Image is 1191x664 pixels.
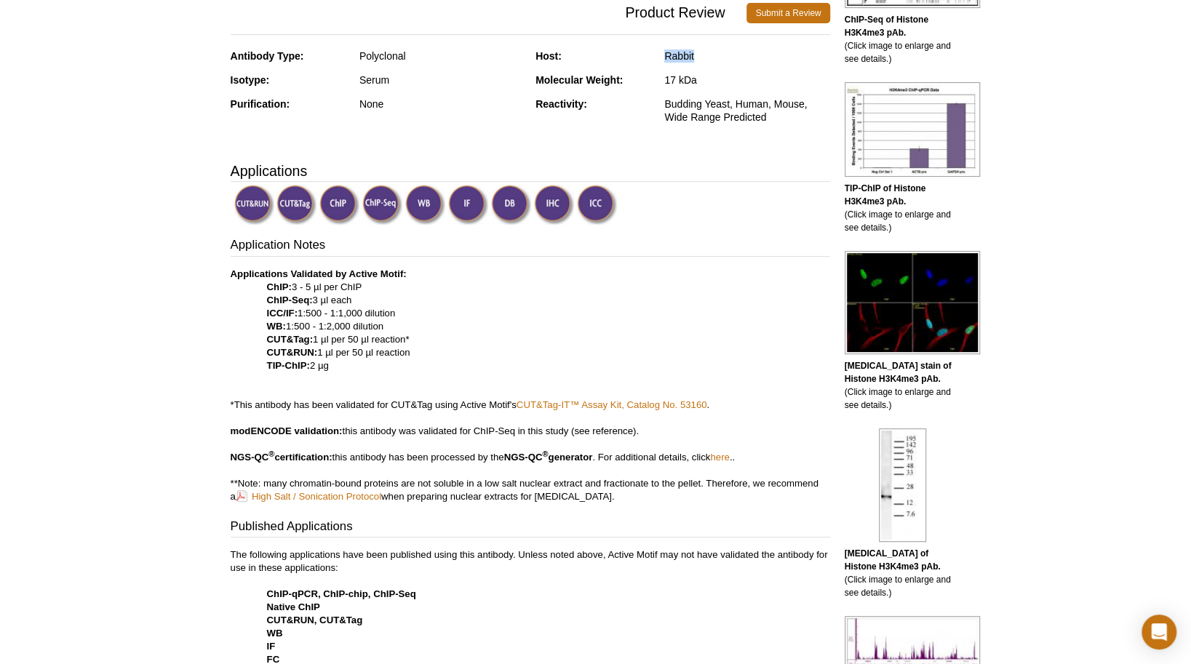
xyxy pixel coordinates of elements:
sup: ® [268,449,274,458]
p: 3 - 5 µl per ChIP 3 µl each 1:500 - 1:1,000 dilution 1:500 - 1:2,000 dilution 1 µl per 50 µl reac... [231,268,830,503]
h3: Applications [231,160,830,182]
a: CUT&Tag-IT™ Assay Kit, Catalog No. 53160 [517,399,707,410]
div: Polyclonal [359,49,525,63]
b: NGS-QC certification: [231,452,332,463]
img: Histone H3K4me3 antibody (pAb) tested by Western blot. [879,428,926,542]
b: [MEDICAL_DATA] of Histone H3K4me3 pAb. [845,548,941,572]
strong: Native ChIP [267,601,320,612]
img: CUT&Tag Validated [276,185,316,225]
div: None [359,97,525,111]
p: (Click image to enlarge and see details.) [845,13,961,65]
p: (Click image to enlarge and see details.) [845,547,961,599]
a: High Salt / Sonication Protocol [236,489,381,503]
img: ChIP-Seq Validated [362,185,402,225]
a: Submit a Review [746,3,829,23]
sup: ® [542,449,548,458]
img: Immunocytochemistry Validated [577,185,617,225]
b: NGS-QC generator [504,452,593,463]
strong: IF [267,641,276,652]
strong: WB: [267,321,286,332]
strong: ChIP-Seq: [267,295,313,305]
b: Applications Validated by Active Motif: [231,268,407,279]
div: Rabbit [664,49,829,63]
img: Immunofluorescence Validated [448,185,488,225]
div: 17 kDa [664,73,829,87]
img: Histone H3K4me3 antibody (pAb) tested by immunofluorescence. [845,251,980,354]
div: Serum [359,73,525,87]
a: here [710,452,729,463]
img: Immunohistochemistry Validated [534,185,574,225]
strong: Reactivity: [535,98,587,110]
img: Histone H3K4me3 antibody (pAb) tested by TIP-ChIP. [845,82,980,177]
img: Western Blot Validated [405,185,445,225]
b: TIP-ChIP of Histone H3K4me3 pAb. [845,183,926,207]
strong: ChIP: [267,281,292,292]
img: Dot Blot Validated [491,185,531,225]
strong: ICC/IF: [267,308,298,319]
strong: Isotype: [231,74,270,86]
strong: Antibody Type: [231,50,304,62]
div: Budding Yeast, Human, Mouse, Wide Range Predicted [664,97,829,124]
strong: Host: [535,50,562,62]
p: (Click image to enlarge and see details.) [845,359,961,412]
span: Product Review [231,3,747,23]
b: modENCODE validation: [231,425,343,436]
b: [MEDICAL_DATA] stain of Histone H3K4me3 pAb. [845,361,952,384]
strong: Molecular Weight: [535,74,623,86]
strong: CUT&RUN: [267,347,318,358]
strong: WB [267,628,283,639]
img: CUT&RUN Validated [234,185,274,225]
div: Open Intercom Messenger [1142,615,1176,649]
img: ChIP Validated [319,185,359,225]
strong: TIP-ChIP: [267,360,310,371]
h3: Application Notes [231,236,830,257]
strong: ChIP-qPCR, ChIP-chip, ChIP-Seq [267,588,416,599]
strong: Purification: [231,98,290,110]
b: ChIP-Seq of Histone H3K4me3 pAb. [845,15,928,38]
strong: CUT&Tag: [267,334,313,345]
strong: CUT&RUN, CUT&Tag [267,615,363,625]
h3: Published Applications [231,518,830,538]
p: (Click image to enlarge and see details.) [845,182,961,234]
